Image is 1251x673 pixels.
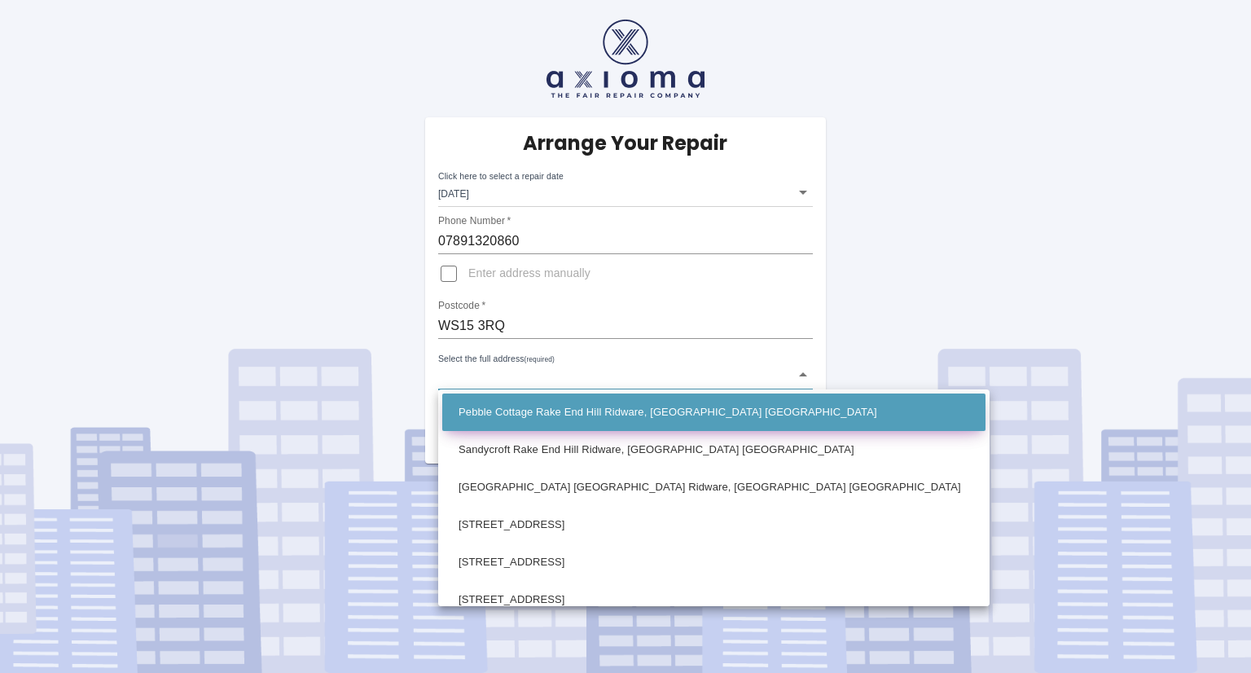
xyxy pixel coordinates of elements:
li: Pebble Cottage Rake End Hill Ridware, [GEOGRAPHIC_DATA] [GEOGRAPHIC_DATA] [442,394,985,431]
li: [STREET_ADDRESS] [442,543,985,581]
li: [STREET_ADDRESS] [442,506,985,543]
li: [GEOGRAPHIC_DATA] [GEOGRAPHIC_DATA] Ridware, [GEOGRAPHIC_DATA] [GEOGRAPHIC_DATA] [442,468,985,506]
li: [STREET_ADDRESS] [442,581,985,618]
li: Sandycroft Rake End Hill Ridware, [GEOGRAPHIC_DATA] [GEOGRAPHIC_DATA] [442,431,985,468]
